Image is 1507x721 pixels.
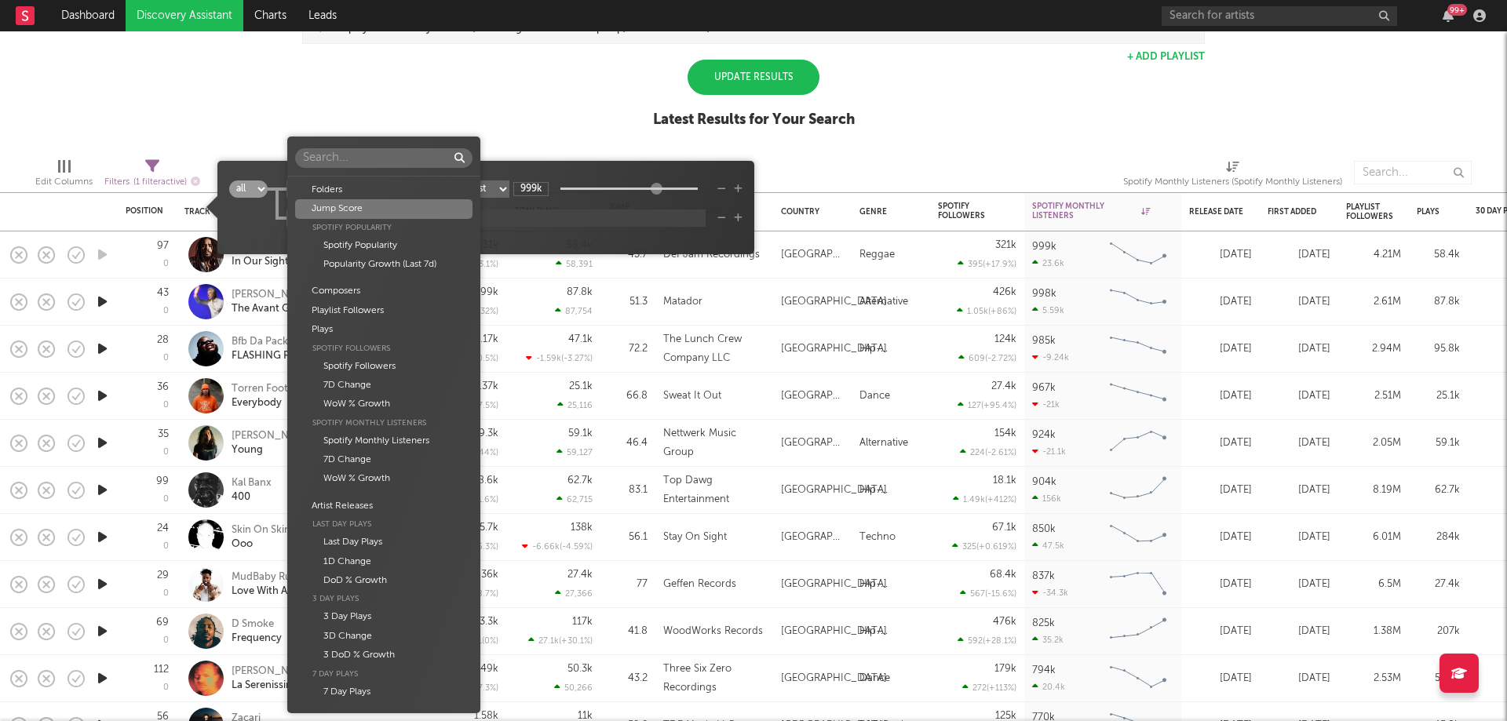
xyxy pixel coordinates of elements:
div: 7 Day Plays [295,683,472,701]
div: Spotify Popularity [295,219,472,236]
div: Popularity Growth (Last 7d) [295,255,472,274]
div: 7D Change [295,450,472,469]
div: 7D Change [295,701,472,720]
div: 7 Day Plays [295,665,472,683]
div: 3D Change [295,627,472,646]
div: Last Day Plays [295,533,472,552]
div: Spotify Followers [295,340,472,357]
div: Folders [295,180,472,199]
div: Spotify Popularity [295,236,472,255]
div: DoD % Growth [295,571,472,590]
div: Plays [295,320,472,339]
div: WoW % Growth [295,469,472,488]
div: 3 Day Plays [295,590,472,607]
div: Composers [295,282,472,300]
input: Search... [295,148,472,168]
div: Spotify Followers [295,357,472,376]
div: Spotify Monthly Listeners [295,432,472,450]
div: Jump Score [295,199,472,218]
div: Spotify Monthly Listeners [295,414,472,432]
div: 7D Change [295,376,472,395]
div: Last Day Plays [295,515,472,533]
div: 3 Day Plays [295,607,472,626]
div: WoW % Growth [295,395,472,413]
div: 1D Change [295,552,472,571]
div: Playlist Followers [295,301,472,320]
div: 3 DoD % Growth [295,646,472,665]
div: Artist Releases [295,497,472,515]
